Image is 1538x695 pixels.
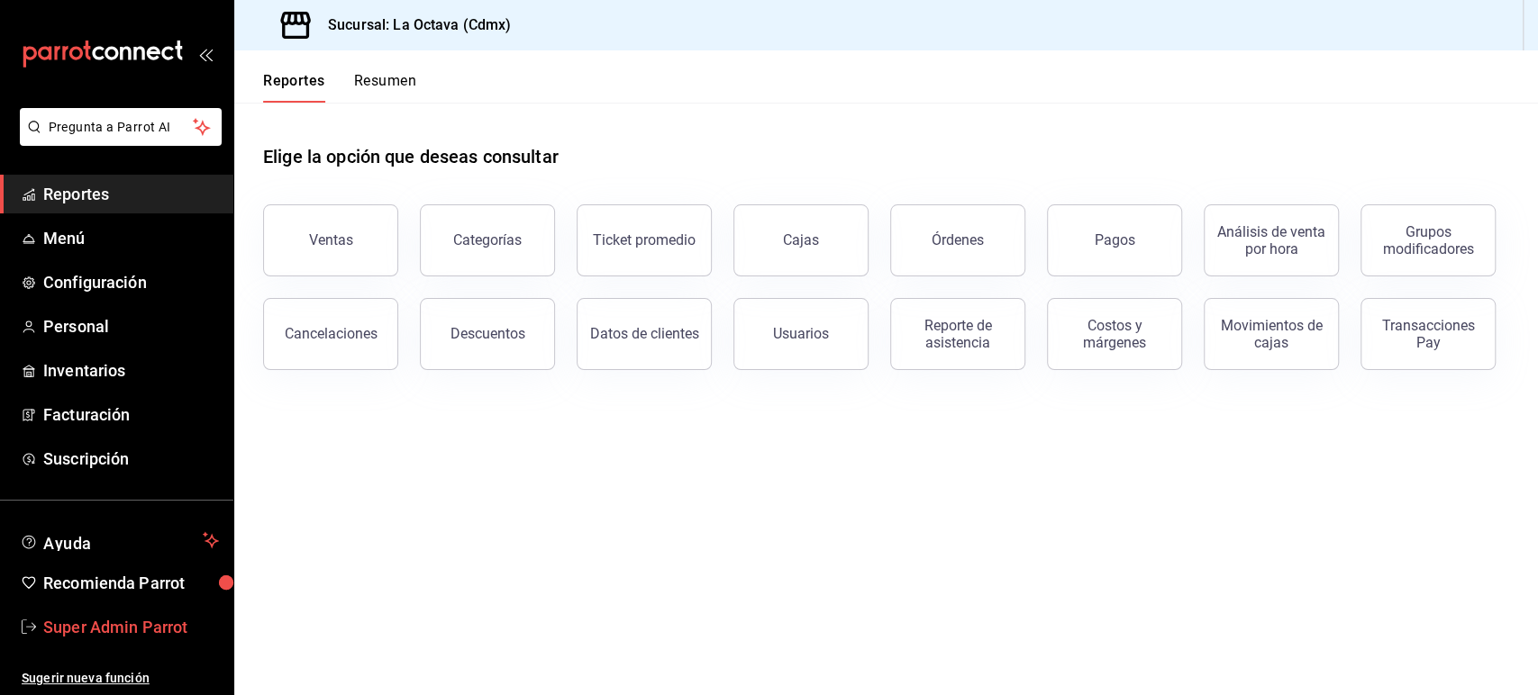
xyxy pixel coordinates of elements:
button: Pregunta a Parrot AI [20,108,222,146]
div: Reporte de asistencia [902,317,1014,351]
button: Transacciones Pay [1361,298,1496,370]
span: Facturación [43,402,219,427]
div: Cajas [783,231,819,248]
button: Cajas [733,204,869,276]
div: Movimientos de cajas [1215,317,1327,351]
button: Usuarios [733,298,869,370]
span: Sugerir nueva función [22,669,219,688]
a: Pregunta a Parrot AI [13,131,222,149]
div: Transacciones Pay [1372,317,1484,351]
button: Pagos [1047,204,1182,276]
div: Datos de clientes [590,325,699,342]
button: open_drawer_menu [198,47,213,61]
div: Grupos modificadores [1372,223,1484,257]
button: Cancelaciones [263,298,398,370]
div: Descuentos [450,325,525,342]
span: Reportes [43,182,219,206]
span: Personal [43,314,219,338]
h3: Sucursal: La Octava (Cdmx) [314,14,511,36]
div: Categorías [453,231,522,248]
span: Super Admin Parrot [43,615,219,639]
button: Movimientos de cajas [1204,298,1339,370]
button: Ventas [263,204,398,276]
button: Reportes [263,72,325,103]
div: Ticket promedio [593,231,696,248]
h1: Elige la opción que deseas consultar [263,143,559,170]
span: Suscripción [43,447,219,471]
span: Pregunta a Parrot AI [49,118,194,137]
button: Ticket promedio [577,204,712,276]
div: Usuarios [773,325,829,342]
button: Descuentos [420,298,555,370]
span: Inventarios [43,358,219,383]
span: Recomienda Parrot [43,571,219,595]
button: Grupos modificadores [1361,204,1496,276]
div: Análisis de venta por hora [1215,223,1327,257]
span: Menú [43,226,219,250]
div: navigation tabs [263,72,416,103]
button: Órdenes [890,204,1025,276]
span: Configuración [43,270,219,294]
div: Órdenes [932,231,984,248]
button: Análisis de venta por hora [1204,204,1339,276]
div: Cancelaciones [285,325,378,342]
button: Categorías [420,204,555,276]
button: Resumen [354,72,416,103]
button: Datos de clientes [577,298,712,370]
div: Costos y márgenes [1059,317,1170,351]
span: Ayuda [43,529,196,551]
button: Costos y márgenes [1047,298,1182,370]
div: Ventas [309,231,353,248]
button: Reporte de asistencia [890,298,1025,370]
div: Pagos [1095,231,1135,248]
